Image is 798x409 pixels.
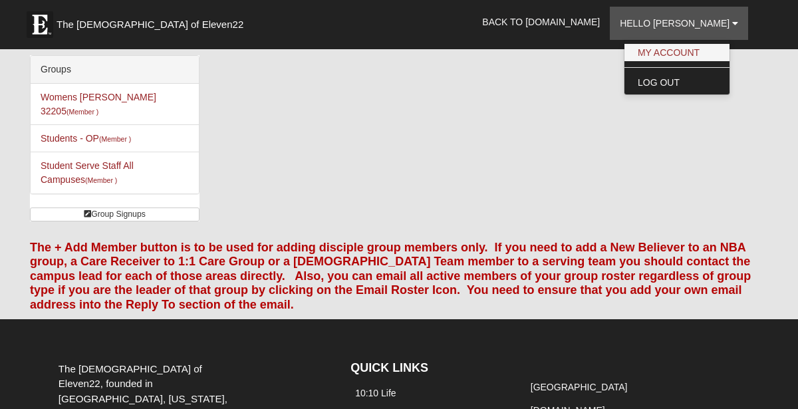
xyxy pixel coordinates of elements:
[30,241,751,311] font: The + Add Member button is to be used for adding disciple group members only. If you need to add ...
[41,92,156,116] a: Womens [PERSON_NAME] 32205(Member )
[31,56,199,84] div: Groups
[624,44,730,61] a: My Account
[355,388,396,398] a: 10:10 Life
[624,74,730,91] a: Log Out
[30,207,199,221] a: Group Signups
[350,361,506,376] h4: QUICK LINKS
[99,135,131,143] small: (Member )
[66,108,98,116] small: (Member )
[472,5,610,39] a: Back to [DOMAIN_NAME]
[610,7,748,40] a: Hello [PERSON_NAME]
[531,382,628,392] a: [GEOGRAPHIC_DATA]
[85,176,117,184] small: (Member )
[41,160,134,185] a: Student Serve Staff All Campuses(Member )
[41,133,131,144] a: Students - OP(Member )
[57,18,243,31] span: The [DEMOGRAPHIC_DATA] of Eleven22
[20,5,286,38] a: The [DEMOGRAPHIC_DATA] of Eleven22
[27,11,53,38] img: Eleven22 logo
[620,18,730,29] span: Hello [PERSON_NAME]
